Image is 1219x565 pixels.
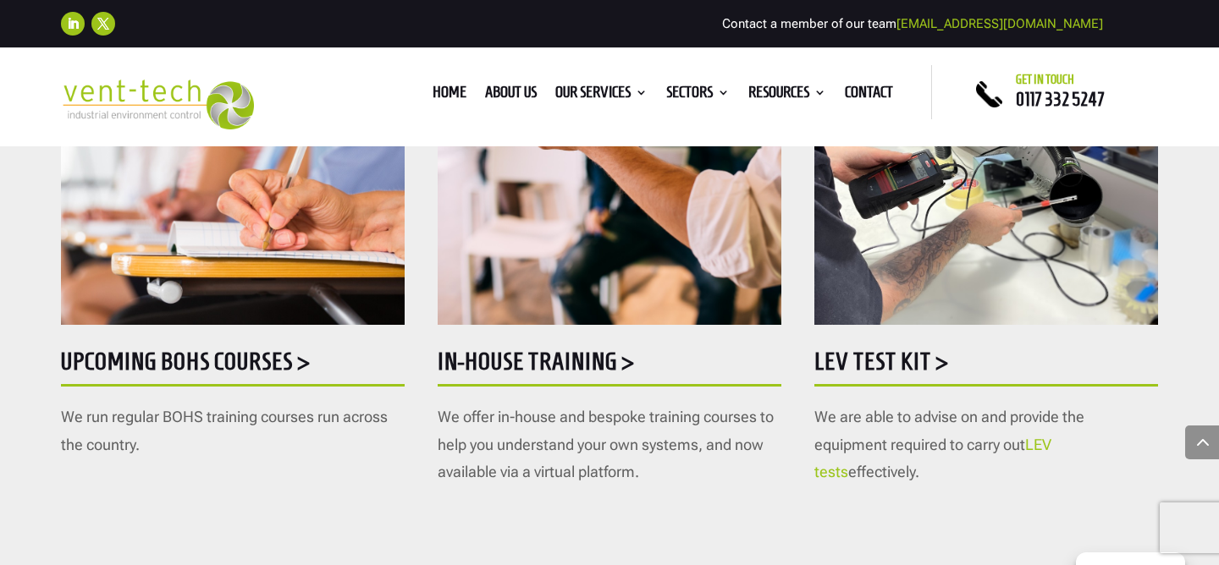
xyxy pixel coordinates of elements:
[748,86,826,105] a: Resources
[814,436,1051,480] a: LEV tests
[433,86,466,105] a: Home
[845,86,893,105] a: Contact
[814,408,1084,480] span: We are able to advise on and provide the equipment required to carry out effectively.
[722,16,1103,31] span: Contact a member of our team
[666,86,730,105] a: Sectors
[1016,73,1074,86] span: Get in touch
[814,349,1158,382] h5: LEV Test Kit >
[896,16,1103,31] a: [EMAIL_ADDRESS][DOMAIN_NAME]
[61,403,405,458] p: We run regular BOHS training courses run across the country.
[61,349,405,382] h5: Upcoming BOHS courses >
[91,12,115,36] a: Follow on X
[61,12,85,36] a: Follow on LinkedIn
[438,349,781,382] h5: In-house training >
[61,80,254,129] img: 2023-09-27T08_35_16.549ZVENT-TECH---Clear-background
[438,408,774,480] span: We offer in-house and bespoke training courses to help you understand your own systems, and now a...
[555,86,648,105] a: Our Services
[1016,89,1105,109] a: 0117 332 5247
[485,86,537,105] a: About us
